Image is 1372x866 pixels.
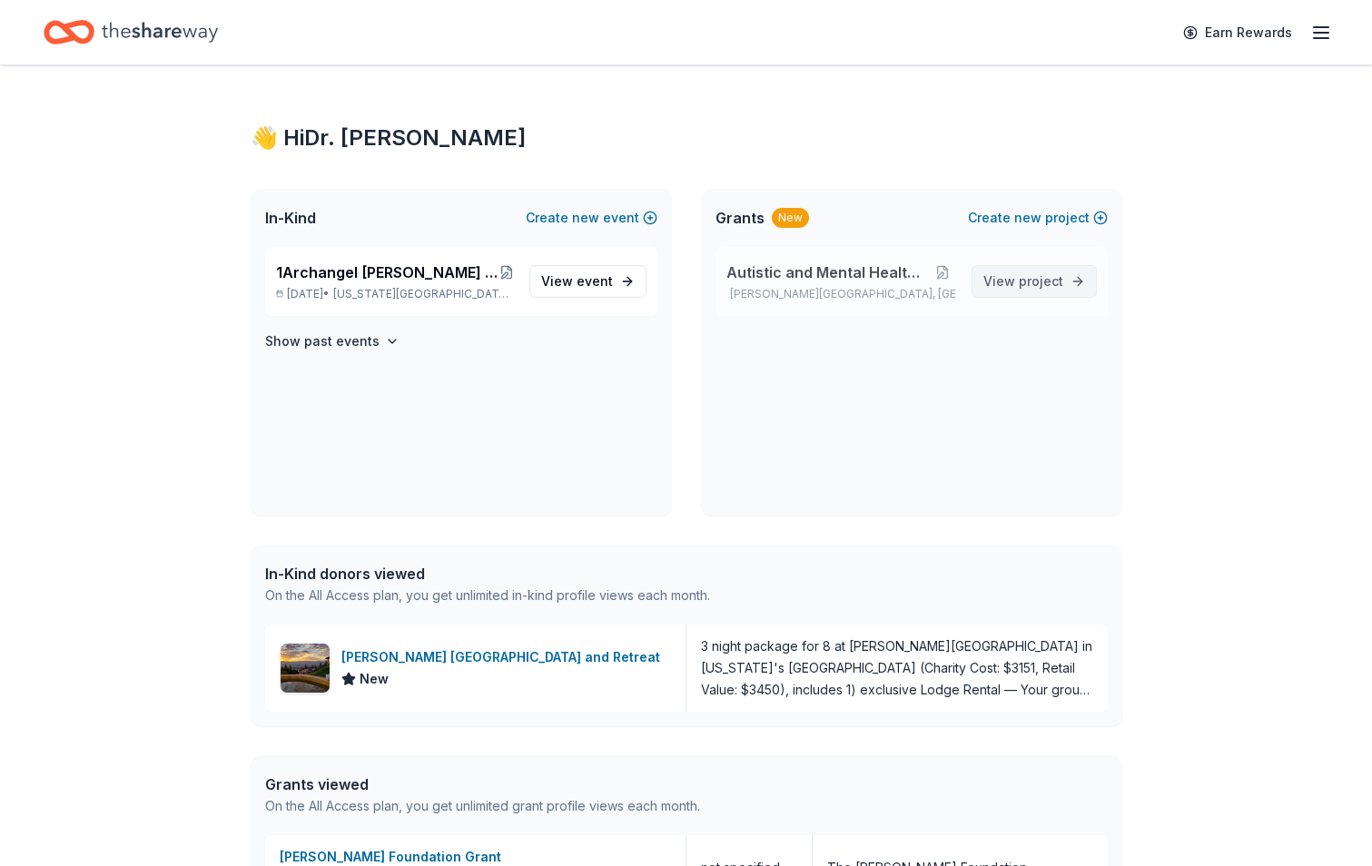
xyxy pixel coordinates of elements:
button: Createnewevent [526,207,657,229]
img: Image for Downing Mountain Lodge and Retreat [281,644,330,693]
span: In-Kind [265,207,316,229]
div: [PERSON_NAME] [GEOGRAPHIC_DATA] and Retreat [341,646,667,668]
a: Earn Rewards [1172,16,1303,49]
span: new [1014,207,1041,229]
span: Grants [716,207,765,229]
div: 👋 Hi Dr. [PERSON_NAME] [251,123,1122,153]
span: event [577,273,613,289]
span: [US_STATE][GEOGRAPHIC_DATA], [GEOGRAPHIC_DATA] [333,287,514,301]
button: Createnewproject [968,207,1108,229]
span: project [1019,273,1063,289]
a: View event [529,265,647,298]
div: 3 night package for 8 at [PERSON_NAME][GEOGRAPHIC_DATA] in [US_STATE]'s [GEOGRAPHIC_DATA] (Charit... [701,635,1093,701]
button: Show past events [265,330,400,352]
div: Grants viewed [265,773,700,795]
div: On the All Access plan, you get unlimited in-kind profile views each month. [265,585,710,606]
p: [PERSON_NAME][GEOGRAPHIC_DATA], [GEOGRAPHIC_DATA] [726,287,957,301]
a: View project [972,265,1097,298]
span: View [983,271,1063,292]
a: Home [44,11,218,54]
span: View [541,271,613,292]
div: New [772,208,809,228]
span: 1Archangel [PERSON_NAME] and Adoption Children’s Christmas Gala [276,261,498,283]
div: On the All Access plan, you get unlimited grant profile views each month. [265,795,700,817]
p: [DATE] • [276,287,515,301]
span: Autistic and Mental Health Program [726,261,928,283]
h4: Show past events [265,330,380,352]
div: In-Kind donors viewed [265,563,710,585]
span: New [360,668,389,690]
span: new [572,207,599,229]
